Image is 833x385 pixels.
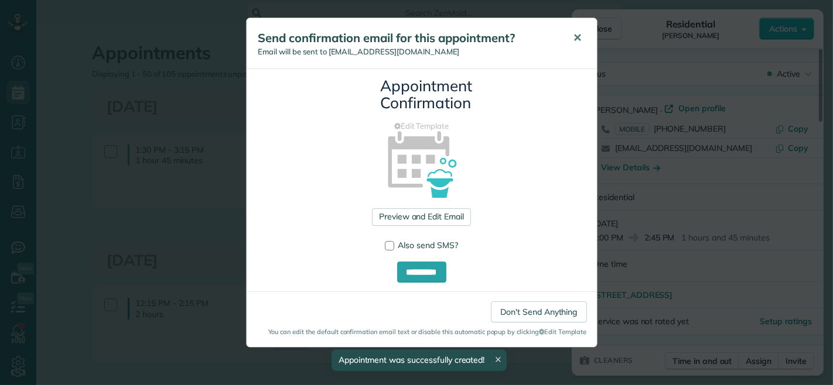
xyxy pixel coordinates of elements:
a: Edit Template [255,121,588,132]
span: Also send SMS? [398,240,459,250]
span: ✕ [573,31,582,44]
img: appointment_confirmation_icon-141e34405f88b12ade42628e8c248340957700ab75a12ae832a8710e9b578dc5.png [369,111,474,215]
h3: Appointment Confirmation [381,78,463,111]
a: Preview and Edit Email [372,208,471,226]
a: Don't Send Anything [491,301,586,322]
h5: Send confirmation email for this appointment? [258,30,557,46]
div: Appointment was successfully created! [332,349,507,371]
span: Email will be sent to [EMAIL_ADDRESS][DOMAIN_NAME] [258,47,460,56]
small: You can edit the default confirmation email text or disable this automatic popup by clicking Edit... [257,327,587,336]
